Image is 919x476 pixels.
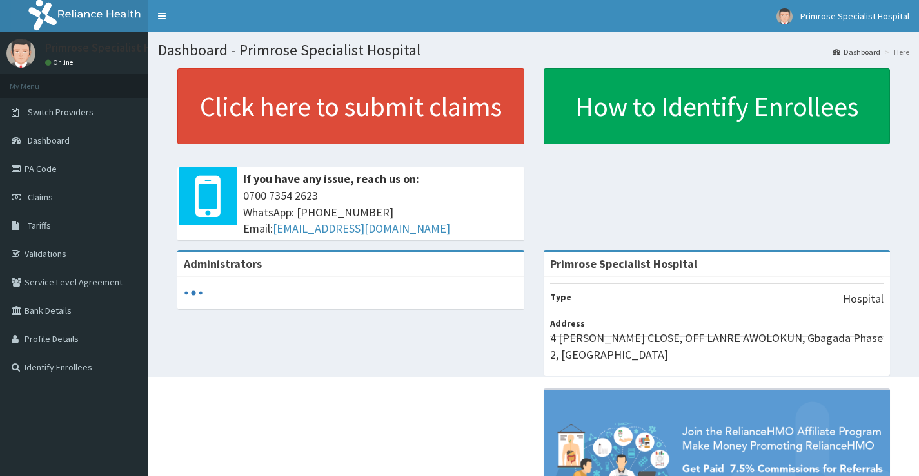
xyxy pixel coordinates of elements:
a: Dashboard [833,46,880,57]
span: Tariffs [28,220,51,231]
a: Click here to submit claims [177,68,524,144]
img: User Image [6,39,35,68]
li: Here [882,46,909,57]
p: Hospital [843,290,884,307]
span: Switch Providers [28,106,94,118]
a: Online [45,58,76,67]
a: How to Identify Enrollees [544,68,891,144]
span: 0700 7354 2623 WhatsApp: [PHONE_NUMBER] Email: [243,187,518,237]
h1: Dashboard - Primrose Specialist Hospital [158,42,909,59]
b: If you have any issue, reach us on: [243,171,419,186]
p: Primrose Specialist Hospital [45,42,186,53]
a: [EMAIL_ADDRESS][DOMAIN_NAME] [273,221,450,236]
strong: Primrose Specialist Hospital [550,256,697,271]
span: Primrose Specialist Hospital [800,10,909,22]
svg: audio-loading [184,283,203,303]
img: User Image [776,8,793,24]
p: 4 [PERSON_NAME] CLOSE, OFF LANRE AWOLOKUN, Gbagada Phase 2, [GEOGRAPHIC_DATA] [550,330,884,363]
b: Address [550,318,585,329]
span: Dashboard [28,135,70,146]
b: Administrators [184,256,262,271]
b: Type [550,291,571,303]
span: Claims [28,191,53,203]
